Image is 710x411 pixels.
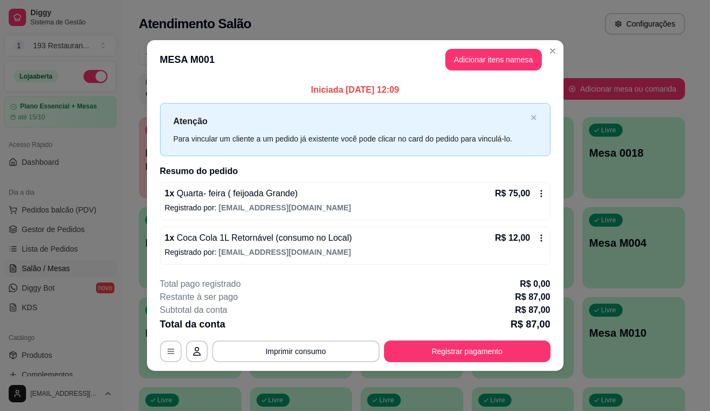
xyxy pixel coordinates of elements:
[174,114,526,128] p: Atenção
[520,278,550,291] p: R$ 0,00
[160,317,226,332] p: Total da conta
[165,187,298,200] p: 1 x
[515,304,551,317] p: R$ 87,00
[212,341,380,362] button: Imprimir consumo
[160,278,241,291] p: Total pago registrado
[515,291,551,304] p: R$ 87,00
[445,49,542,70] button: Adicionar itens namesa
[219,248,351,256] span: [EMAIL_ADDRESS][DOMAIN_NAME]
[160,304,228,317] p: Subtotal da conta
[495,232,530,245] p: R$ 12,00
[219,203,351,212] span: [EMAIL_ADDRESS][DOMAIN_NAME]
[165,202,546,213] p: Registrado por:
[530,114,537,121] button: close
[165,247,546,258] p: Registrado por:
[544,42,561,60] button: Close
[495,187,530,200] p: R$ 75,00
[165,232,352,245] p: 1 x
[160,165,551,178] h2: Resumo do pedido
[174,133,526,145] div: Para vincular um cliente a um pedido já existente você pode clicar no card do pedido para vinculá...
[147,40,564,79] header: MESA M001
[174,189,298,198] span: Quarta- feira ( feijoada Grande)
[384,341,551,362] button: Registrar pagamento
[174,233,352,242] span: Coca Cola 1L Retornável (consumo no Local)
[510,317,550,332] p: R$ 87,00
[160,291,238,304] p: Restante à ser pago
[160,84,551,97] p: Iniciada [DATE] 12:09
